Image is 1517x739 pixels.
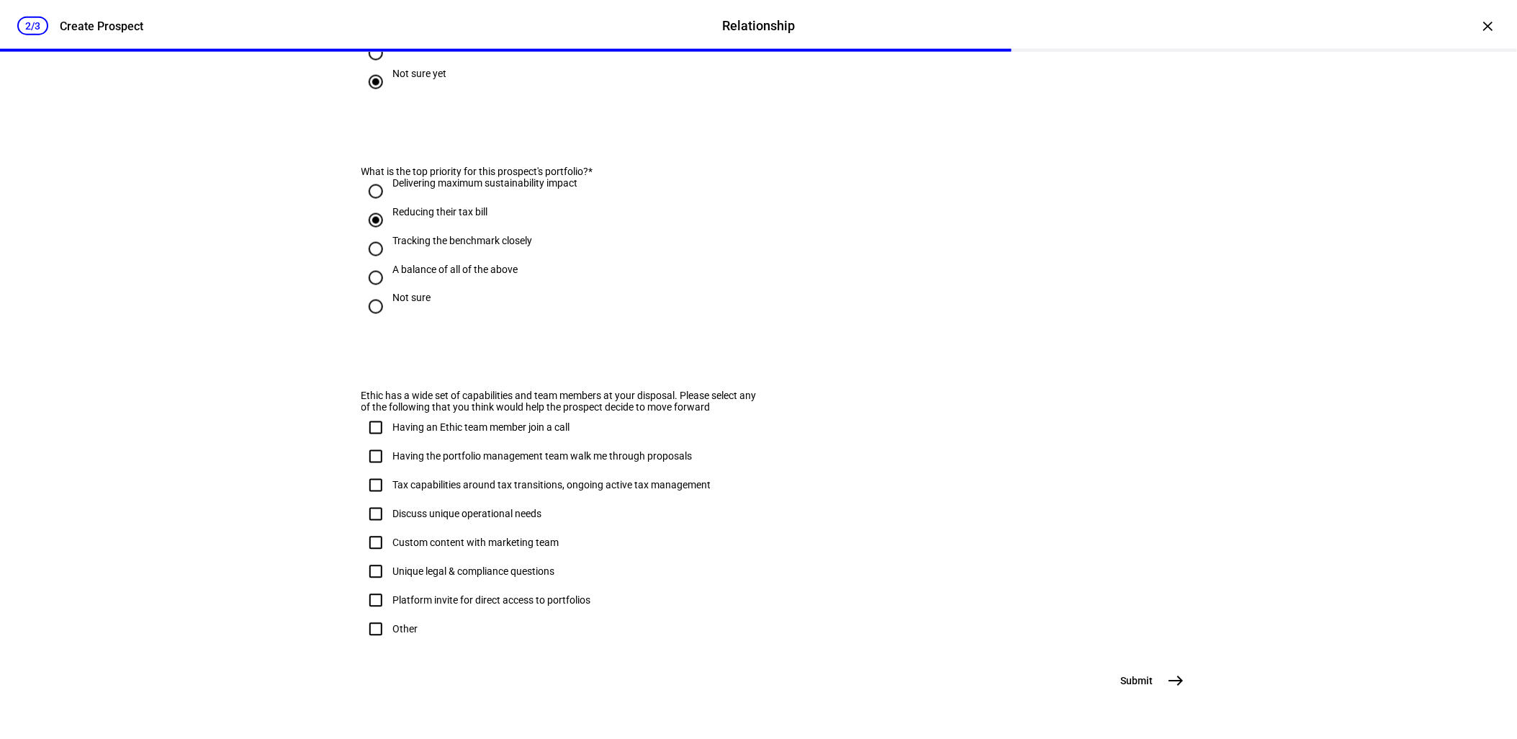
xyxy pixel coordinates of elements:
[722,17,795,35] div: Relationship
[393,264,518,275] div: A balance of all of the above
[393,595,591,606] div: Platform invite for direct access to portfolios
[1168,673,1185,690] mat-icon: east
[393,68,447,79] div: Not sure yet
[393,235,533,246] div: Tracking the benchmark closely
[393,624,418,635] div: Other
[361,390,757,413] span: Ethic has a wide set of capabilities and team members at your disposal. Please select any of the ...
[393,509,542,520] div: Discuss unique operational needs
[393,292,431,304] div: Not sure
[361,166,589,177] span: What is the top priority for this prospect's portfolio?
[60,19,143,33] div: Create Prospect
[393,451,693,462] div: Having the portfolio management team walk me through proposals
[1121,674,1153,689] span: Submit
[1477,14,1500,37] div: ×
[393,480,711,491] div: Tax capabilities around tax transitions, ongoing active tax management
[1112,667,1191,696] button: Submit
[393,422,570,434] div: Having an Ethic team member join a call
[393,177,578,189] div: Delivering maximum sustainability impact
[17,17,48,35] div: 2/3
[393,566,555,578] div: Unique legal & compliance questions
[393,206,488,218] div: Reducing their tax bill
[393,537,559,549] div: Custom content with marketing team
